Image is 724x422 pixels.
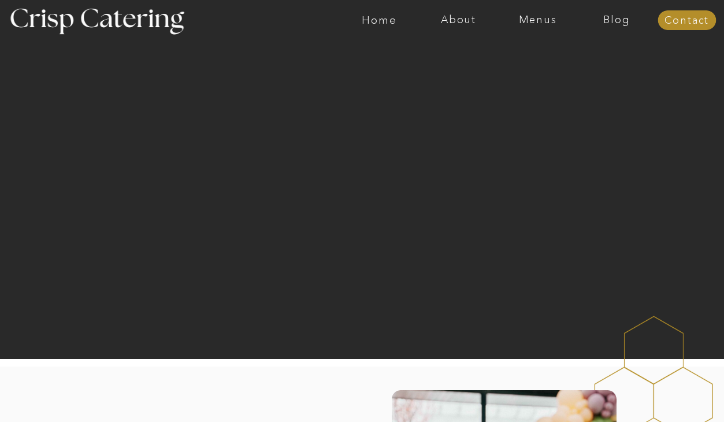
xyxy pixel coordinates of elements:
[419,14,498,26] a: About
[658,15,716,27] a: Contact
[498,14,577,26] a: Menus
[340,14,419,26] a: Home
[577,14,656,26] a: Blog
